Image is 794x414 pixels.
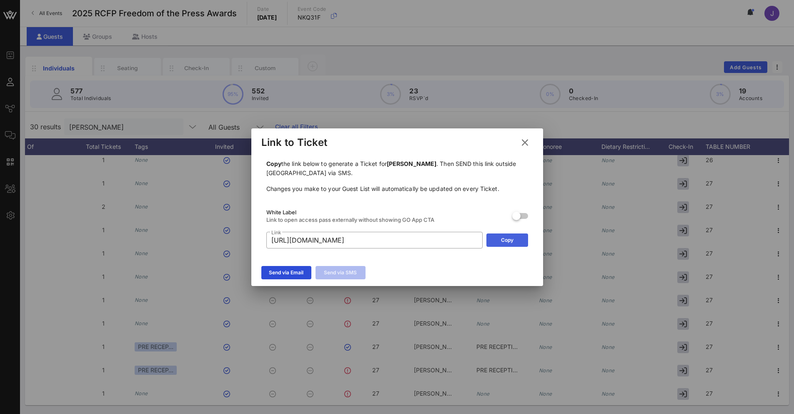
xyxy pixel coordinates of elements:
label: Link [271,229,281,236]
div: Link to open access pass externally without showing GO App CTA [266,216,506,223]
p: the link below to generate a Ticket for . Then SEND this link outside [GEOGRAPHIC_DATA] via SMS. [266,159,528,178]
b: [PERSON_NAME] [387,160,436,167]
button: Send via Email [261,266,311,279]
b: Copy [266,160,281,167]
div: Copy [501,236,513,244]
div: Send via SMS [324,268,357,277]
div: Send via Email [269,268,303,277]
p: Changes you make to your Guest List will automatically be updated on every Ticket. [266,184,528,193]
div: White Label [266,209,506,216]
button: Send via SMS [316,266,366,279]
button: Copy [486,233,528,247]
div: Link to Ticket [261,136,328,149]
